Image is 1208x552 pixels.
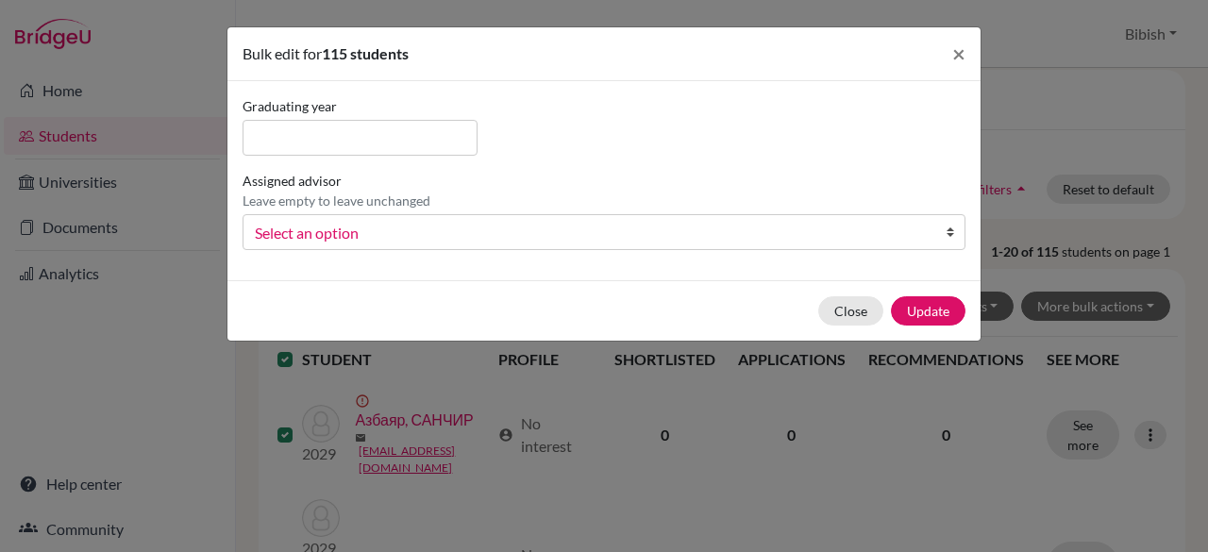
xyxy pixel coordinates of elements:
[952,40,965,67] span: ×
[255,221,929,245] span: Select an option
[818,296,883,326] button: Close
[891,296,965,326] button: Update
[243,171,430,210] label: Assigned advisor
[322,44,409,62] span: 115 students
[937,27,981,80] button: Close
[243,44,322,62] span: Bulk edit for
[243,191,430,210] p: Leave empty to leave unchanged
[243,96,478,116] label: Graduating year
